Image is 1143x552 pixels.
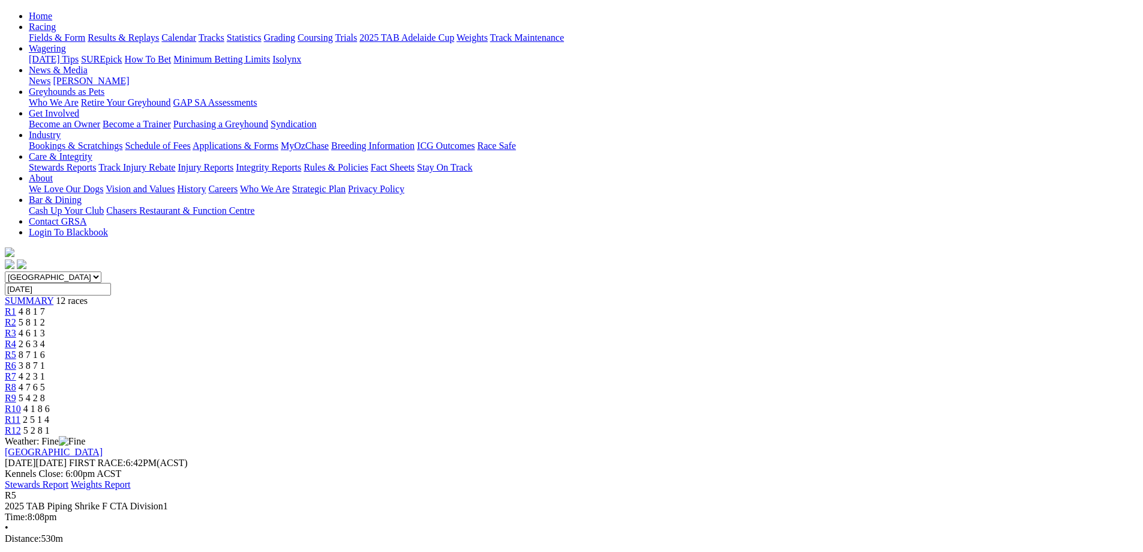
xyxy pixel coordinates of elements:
[81,97,171,108] a: Retire Your Greyhound
[5,523,8,533] span: •
[477,141,515,151] a: Race Safe
[29,76,50,86] a: News
[29,65,88,75] a: News & Media
[29,97,79,108] a: Who We Are
[264,32,295,43] a: Grading
[29,119,100,129] a: Become an Owner
[19,350,45,360] span: 8 7 1 6
[199,32,224,43] a: Tracks
[29,32,1138,43] div: Racing
[5,501,1138,512] div: 2025 TAB Piping Shrike F CTA Division1
[103,119,171,129] a: Become a Trainer
[5,512,1138,523] div: 8:08pm
[5,458,67,468] span: [DATE]
[5,360,16,371] a: R6
[19,339,45,349] span: 2 6 3 4
[5,317,16,327] a: R2
[5,490,16,500] span: R5
[5,350,16,360] a: R5
[29,97,1138,108] div: Greyhounds as Pets
[208,184,238,194] a: Careers
[5,393,16,403] a: R9
[19,306,45,317] span: 4 8 1 7
[19,360,45,371] span: 3 8 7 1
[5,479,68,490] a: Stewards Report
[359,32,454,43] a: 2025 TAB Adelaide Cup
[5,404,21,414] a: R10
[417,162,472,172] a: Stay On Track
[5,328,16,338] span: R3
[29,130,61,140] a: Industry
[5,512,28,522] span: Time:
[29,162,1138,173] div: Care & Integrity
[348,184,404,194] a: Privacy Policy
[29,151,92,162] a: Care & Integrity
[161,32,196,43] a: Calendar
[29,32,85,43] a: Fields & Form
[29,108,79,118] a: Get Involved
[19,328,45,338] span: 4 6 1 3
[29,216,86,226] a: Contact GRSA
[29,227,108,237] a: Login To Blackbook
[5,247,14,257] img: logo-grsa-white.png
[5,339,16,349] a: R4
[106,184,175,194] a: Vision and Values
[5,414,20,425] a: R11
[106,205,254,216] a: Chasers Restaurant & Function Centre
[331,141,415,151] a: Breeding Information
[5,259,14,269] img: facebook.svg
[5,283,111,296] input: Select date
[29,141,1138,151] div: Industry
[5,533,1138,544] div: 530m
[304,162,368,172] a: Rules & Policies
[5,436,85,446] span: Weather: Fine
[29,54,79,64] a: [DATE] Tips
[29,86,104,97] a: Greyhounds as Pets
[69,458,125,468] span: FIRST RACE:
[29,184,103,194] a: We Love Our Dogs
[227,32,262,43] a: Statistics
[281,141,329,151] a: MyOzChase
[193,141,278,151] a: Applications & Forms
[29,205,104,216] a: Cash Up Your Club
[5,306,16,317] a: R1
[19,317,45,327] span: 5 8 1 2
[29,205,1138,216] div: Bar & Dining
[178,162,233,172] a: Injury Reports
[29,195,82,205] a: Bar & Dining
[29,76,1138,86] div: News & Media
[29,54,1138,65] div: Wagering
[457,32,488,43] a: Weights
[5,469,1138,479] div: Kennels Close: 6:00pm ACST
[490,32,564,43] a: Track Maintenance
[272,54,301,64] a: Isolynx
[88,32,159,43] a: Results & Replays
[29,162,96,172] a: Stewards Reports
[177,184,206,194] a: History
[5,371,16,381] a: R7
[5,296,53,306] span: SUMMARY
[5,458,36,468] span: [DATE]
[29,119,1138,130] div: Get Involved
[125,54,172,64] a: How To Bet
[23,425,50,435] span: 5 2 8 1
[29,141,122,151] a: Bookings & Scratchings
[292,184,346,194] a: Strategic Plan
[29,173,53,183] a: About
[19,393,45,403] span: 5 4 2 8
[173,54,270,64] a: Minimum Betting Limits
[5,447,103,457] a: [GEOGRAPHIC_DATA]
[71,479,131,490] a: Weights Report
[240,184,290,194] a: Who We Are
[56,296,88,306] span: 12 races
[5,533,41,544] span: Distance:
[23,404,50,414] span: 4 1 8 6
[5,382,16,392] span: R8
[173,97,257,108] a: GAP SA Assessments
